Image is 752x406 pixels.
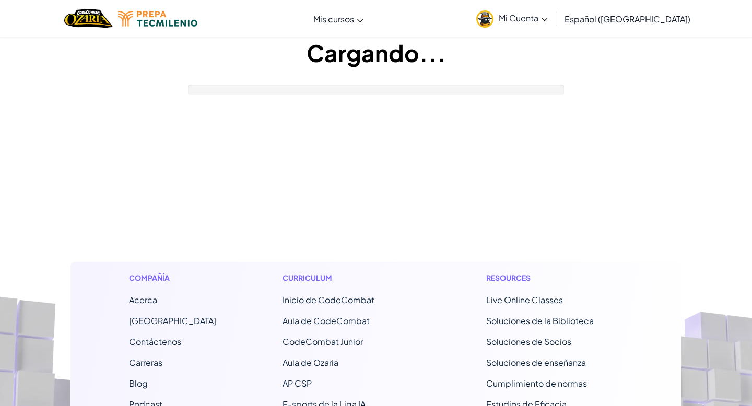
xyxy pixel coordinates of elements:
a: Ozaria by CodeCombat logo [64,8,113,29]
a: Acerca [129,294,157,305]
a: Aula de CodeCombat [283,315,370,326]
img: Tecmilenio logo [118,11,197,27]
span: Español ([GEOGRAPHIC_DATA]) [565,14,690,25]
h1: Curriculum [283,272,420,283]
img: Home [64,8,113,29]
a: Soluciones de Socios [486,336,571,347]
a: Blog [129,378,148,389]
span: Inicio de CodeCombat [283,294,374,305]
span: Contáctenos [129,336,181,347]
a: Soluciones de enseñanza [486,357,586,368]
a: CodeCombat Junior [283,336,363,347]
a: [GEOGRAPHIC_DATA] [129,315,216,326]
a: Carreras [129,357,162,368]
a: Cumplimiento de normas [486,378,587,389]
img: avatar [476,10,494,28]
a: Live Online Classes [486,294,563,305]
a: AP CSP [283,378,312,389]
h1: Resources [486,272,624,283]
a: Aula de Ozaria [283,357,338,368]
span: Mi Cuenta [499,13,548,23]
a: Soluciones de la Biblioteca [486,315,594,326]
a: Español ([GEOGRAPHIC_DATA]) [559,5,696,33]
a: Mi Cuenta [471,2,553,35]
span: Mis cursos [313,14,354,25]
h1: Compañía [129,272,216,283]
a: Mis cursos [308,5,369,33]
